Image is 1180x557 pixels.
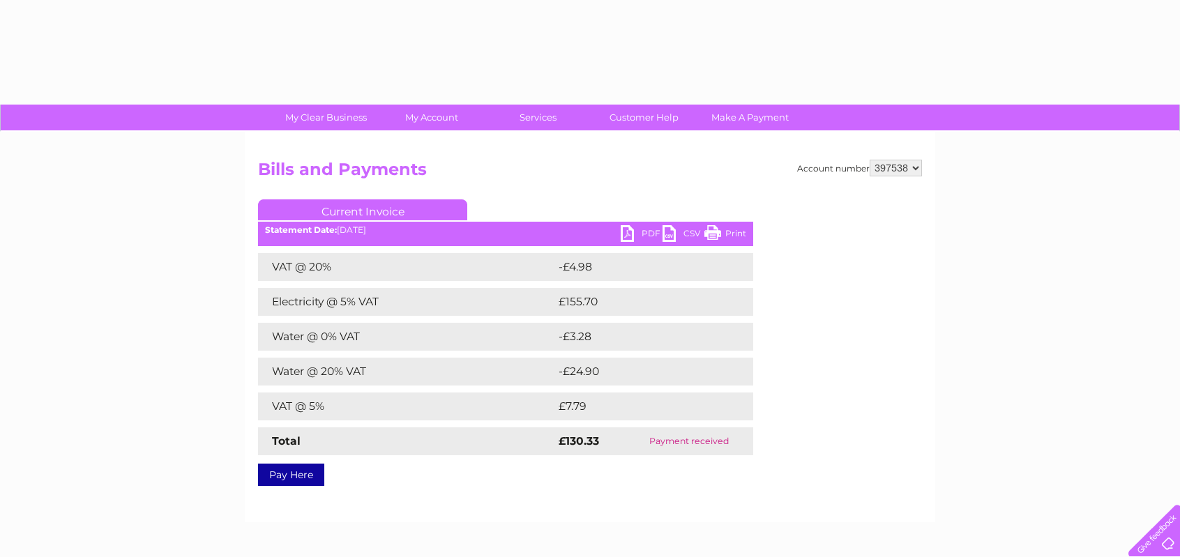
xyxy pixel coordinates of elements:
td: VAT @ 5% [258,392,555,420]
td: Water @ 0% VAT [258,323,555,351]
a: CSV [663,225,704,245]
a: PDF [621,225,663,245]
div: [DATE] [258,225,753,235]
a: Customer Help [587,105,702,130]
b: Statement Date: [265,224,337,235]
a: Services [481,105,596,130]
td: -£3.28 [555,323,724,351]
td: £7.79 [555,392,720,420]
strong: £130.33 [559,434,599,448]
a: Pay Here [258,464,324,486]
a: My Clear Business [268,105,384,130]
h2: Bills and Payments [258,160,922,186]
a: Make A Payment [693,105,808,130]
a: My Account [375,105,490,130]
div: Account number [797,160,922,176]
a: Print [704,225,746,245]
strong: Total [272,434,301,448]
td: £155.70 [555,288,727,316]
td: -£4.98 [555,253,724,281]
td: Electricity @ 5% VAT [258,288,555,316]
td: Water @ 20% VAT [258,358,555,386]
a: Current Invoice [258,199,467,220]
td: -£24.90 [555,358,728,386]
td: VAT @ 20% [258,253,555,281]
td: Payment received [626,427,753,455]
